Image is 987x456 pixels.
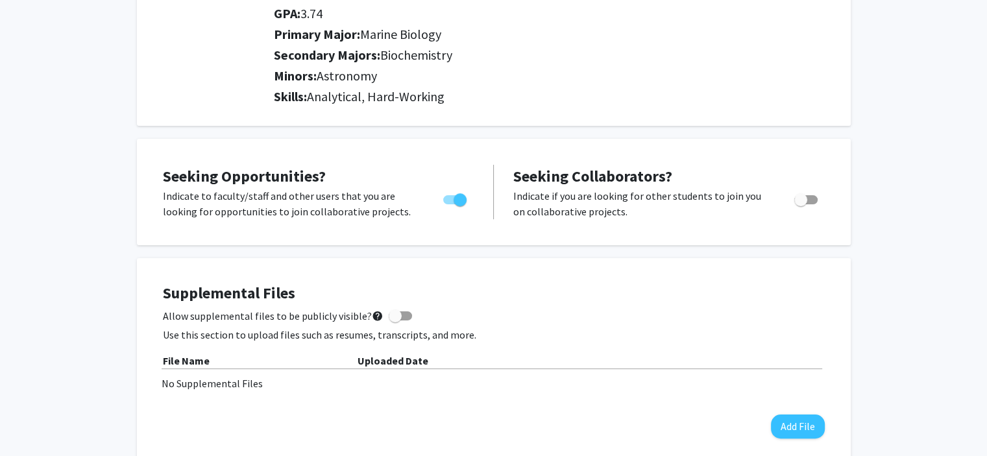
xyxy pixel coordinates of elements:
[513,188,770,219] p: Indicate if you are looking for other students to join you on collaborative projects.
[360,26,441,42] span: Marine Biology
[771,414,825,438] button: Add File
[163,188,419,219] p: Indicate to faculty/staff and other users that you are looking for opportunities to join collabor...
[162,376,826,391] div: No Supplemental Files
[10,398,55,446] iframe: Chat
[163,284,825,303] h4: Supplemental Files
[307,88,445,104] span: Analytical, Hard-Working
[274,47,827,63] h2: Secondary Majors:
[372,308,384,324] mat-icon: help
[317,67,377,84] span: Astronomy
[163,166,326,186] span: Seeking Opportunities?
[274,27,827,42] h2: Primary Major:
[789,188,825,208] div: Toggle
[163,327,825,342] p: Use this section to upload files such as resumes, transcripts, and more.
[380,47,452,63] span: Biochemistry
[274,6,827,21] h2: GPA:
[438,188,474,208] div: Toggle
[163,308,384,324] span: Allow supplemental files to be publicly visible?
[513,166,672,186] span: Seeking Collaborators?
[358,354,428,367] b: Uploaded Date
[274,89,827,104] h2: Skills:
[300,5,323,21] span: 3.74
[274,68,827,84] h2: Minors:
[163,354,210,367] b: File Name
